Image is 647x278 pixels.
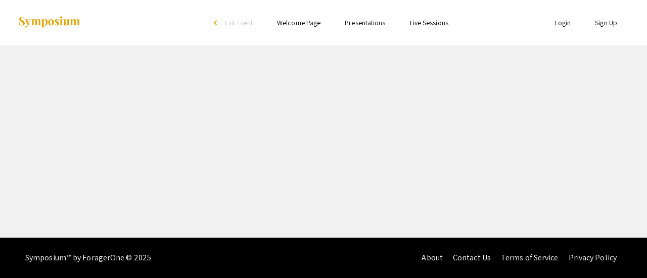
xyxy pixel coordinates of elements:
[555,18,571,27] a: Login
[25,238,151,278] div: Symposium™ by ForagerOne © 2025
[410,18,448,27] a: Live Sessions
[453,252,491,263] a: Contact Us
[18,16,81,29] img: Symposium by ForagerOne
[501,252,559,263] a: Terms of Service
[595,18,617,27] a: Sign Up
[422,252,443,263] a: About
[277,18,320,27] a: Welcome Page
[569,252,617,263] a: Privacy Policy
[225,18,253,27] span: Exit Event
[214,20,220,26] div: arrow_back_ios
[345,18,385,27] a: Presentations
